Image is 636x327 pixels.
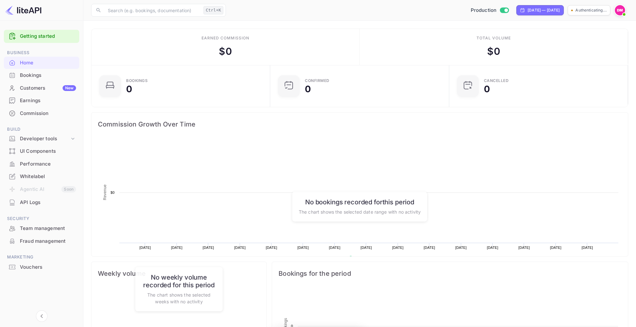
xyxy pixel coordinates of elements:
[581,246,593,249] text: [DATE]
[4,222,79,234] a: Team management
[20,148,76,155] div: UI Components
[20,160,76,168] div: Performance
[519,246,530,249] text: [DATE]
[4,170,79,183] div: Whitelabel
[20,225,76,232] div: Team management
[234,246,246,249] text: [DATE]
[20,97,76,104] div: Earnings
[4,261,79,273] a: Vouchers
[4,158,79,170] div: Performance
[575,7,607,13] p: Authenticating...
[202,246,214,249] text: [DATE]
[4,133,79,144] div: Developer tools
[110,191,115,194] text: $0
[487,44,500,59] div: $ 0
[103,184,107,200] text: Revenue
[104,4,201,17] input: Search (e.g. bookings, documentation)
[4,235,79,248] div: Fraud management
[20,264,76,271] div: Vouchers
[4,107,79,120] div: Commission
[477,35,511,41] div: Total volume
[4,107,79,119] a: Commission
[98,119,622,129] span: Commission Growth Over Time
[4,145,79,157] a: UI Components
[487,246,498,249] text: [DATE]
[528,7,560,13] div: [DATE] — [DATE]
[4,94,79,107] div: Earnings
[484,85,490,94] div: 0
[142,274,216,289] h6: No weekly volume recorded for this period
[4,69,79,82] div: Bookings
[4,254,79,261] span: Marketing
[202,35,249,41] div: Earned commission
[20,173,76,180] div: Whitelabel
[305,85,311,94] div: 0
[4,196,79,209] div: API Logs
[20,110,76,117] div: Commission
[4,49,79,56] span: Business
[516,5,564,15] div: Click to change the date range period
[4,215,79,222] span: Security
[471,7,497,14] span: Production
[4,30,79,43] div: Getting started
[4,145,79,158] div: UI Components
[63,85,76,91] div: New
[4,222,79,235] div: Team management
[20,238,76,245] div: Fraud management
[297,246,309,249] text: [DATE]
[4,170,79,182] a: Whitelabel
[140,246,151,249] text: [DATE]
[20,72,76,79] div: Bookings
[20,33,76,40] a: Getting started
[20,199,76,206] div: API Logs
[4,126,79,133] span: Build
[279,268,622,279] span: Bookings for the period
[20,135,70,143] div: Developer tools
[20,85,76,92] div: Customers
[4,261,79,274] div: Vouchers
[550,246,562,249] text: [DATE]
[392,246,404,249] text: [DATE]
[126,85,132,94] div: 0
[4,69,79,81] a: Bookings
[126,79,148,83] div: Bookings
[266,246,277,249] text: [DATE]
[299,208,421,215] p: The chart shows the selected date range with no activity
[219,44,232,59] div: $ 0
[36,310,47,322] button: Collapse navigation
[468,7,511,14] div: Switch to Sandbox mode
[98,268,260,279] span: Weekly volume
[329,246,340,249] text: [DATE]
[4,94,79,106] a: Earnings
[4,82,79,94] a: CustomersNew
[4,196,79,208] a: API Logs
[455,246,467,249] text: [DATE]
[299,198,421,206] h6: No bookings recorded for this period
[142,291,216,305] p: The chart shows the selected weeks with no activity
[4,158,79,170] a: Performance
[20,59,76,67] div: Home
[424,246,435,249] text: [DATE]
[355,256,371,260] text: Revenue
[5,5,41,15] img: LiteAPI logo
[615,5,625,15] img: Dylan McLean
[171,246,183,249] text: [DATE]
[305,79,330,83] div: Confirmed
[203,6,223,14] div: Ctrl+K
[484,79,509,83] div: CANCELLED
[4,235,79,247] a: Fraud management
[4,82,79,94] div: CustomersNew
[361,246,372,249] text: [DATE]
[4,57,79,69] a: Home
